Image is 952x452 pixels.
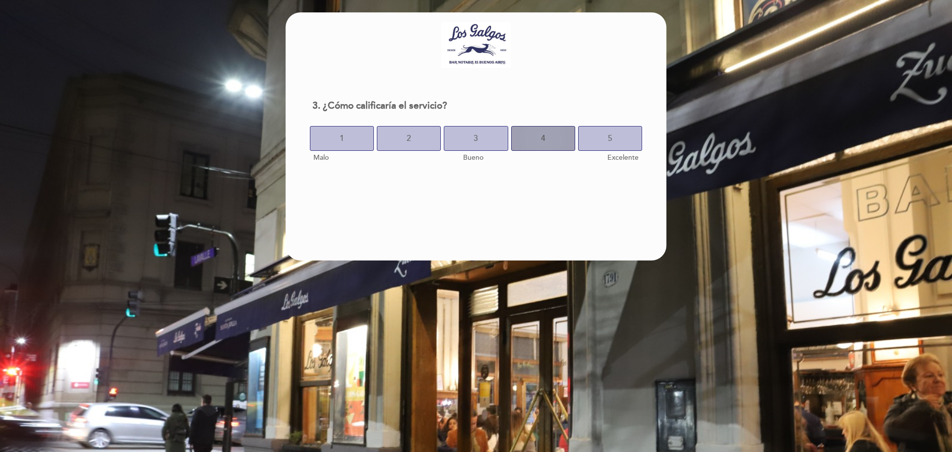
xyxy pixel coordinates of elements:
span: Bueno [463,153,483,162]
button: 5 [578,126,642,151]
span: 1 [340,125,344,152]
img: header_1719246137.jpeg [441,22,511,68]
span: Malo [313,153,329,162]
span: 5 [608,125,612,152]
div: 3. ¿Cómo calificaría el servicio? [304,94,647,118]
button: 4 [511,126,575,151]
span: 4 [541,125,545,152]
button: 2 [377,126,441,151]
span: 2 [407,125,411,152]
button: 3 [444,126,508,151]
span: 3 [474,125,478,152]
span: Excelente [607,153,639,162]
button: 1 [310,126,374,151]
